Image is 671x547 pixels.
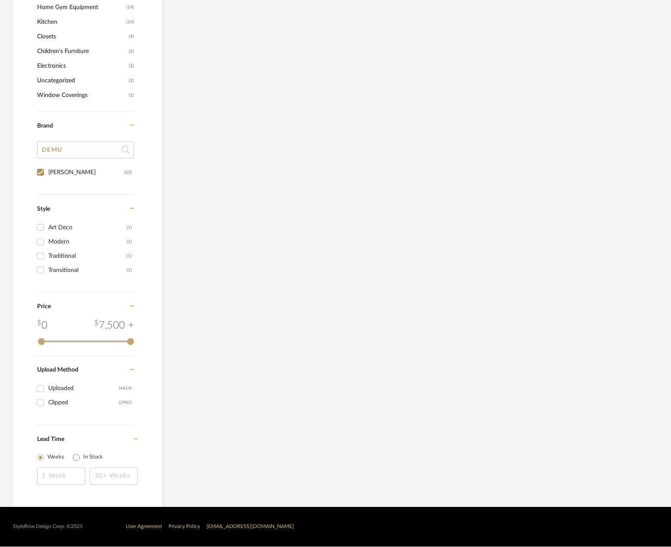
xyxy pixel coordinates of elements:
span: Electronics [37,59,127,73]
div: [PERSON_NAME] [48,166,124,179]
span: Kitchen [37,15,124,29]
div: Clipped [48,396,119,410]
div: (2901) [119,396,132,410]
div: StyleRow Design Corp. ©2025 [13,524,83,531]
div: (1) [127,235,132,249]
input: 1 Week [37,468,85,485]
span: Upload Method [37,367,78,373]
span: Brand [37,123,53,129]
span: Closets [37,29,127,44]
span: (2) [129,88,134,102]
span: (14) [126,0,134,14]
div: (1) [127,263,132,277]
div: Modern [48,235,127,249]
label: In Stock [83,453,103,462]
div: Traditional [48,249,127,263]
span: (2) [129,44,134,58]
span: (2) [129,74,134,88]
span: Style [37,206,50,212]
div: Art Deco [48,221,127,234]
span: (9) [129,30,134,44]
span: Price [37,304,51,310]
div: Transitional [48,263,127,277]
span: Children's Furniture [37,44,127,59]
div: (63) [124,166,132,179]
a: [EMAIL_ADDRESS][DOMAIN_NAME] [206,525,294,530]
span: Window Coverings [37,88,127,103]
input: Search Brands [37,141,134,159]
div: (1) [127,249,132,263]
div: 7,500 + [94,318,134,334]
div: (1) [127,221,132,234]
div: (4614) [119,382,132,396]
span: (14) [126,15,134,29]
span: (2) [129,59,134,73]
input: 20+ Weeks [90,468,138,485]
label: Weeks [47,453,64,462]
a: Privacy Policy [169,525,200,530]
span: Lead Time [37,437,64,443]
div: Uploaded [48,382,119,396]
div: 0 [37,318,47,334]
a: User Agreement [126,525,162,530]
span: Uncategorized [37,73,127,88]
